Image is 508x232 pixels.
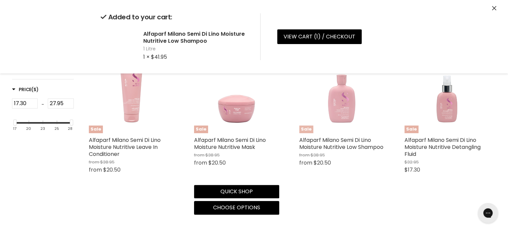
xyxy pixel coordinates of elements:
[404,48,490,133] img: Alfaparf Milano Semi Di Lino Moisture Nutritive Detangling Fluid
[299,48,384,133] a: Alfaparf Milano Semi Di Lino Moisture Nutritive Low ShampooSale
[143,53,150,61] span: 1 ×
[31,86,38,93] span: ($)
[151,53,167,61] span: $41.95
[26,127,31,131] div: 20
[12,86,39,93] h3: Price($)
[404,166,420,174] span: $17.30
[299,48,384,133] img: Alfaparf Milano Semi Di Lino Moisture Nutritive Low Shampoo
[194,201,279,214] button: Choose options
[40,127,45,131] div: 23
[205,152,220,158] span: $38.95
[89,126,103,133] span: Sale
[311,152,325,158] span: $38.95
[143,30,249,44] h2: Alfaparf Milano Semi Di Lino Moisture Nutritive Low Shampoo
[101,13,249,21] h2: Added to your cart:
[316,33,318,40] span: 1
[404,136,481,158] a: Alfaparf Milano Semi Di Lino Moisture Nutritive Detangling Fluid
[54,127,59,131] div: 25
[68,127,72,131] div: 28
[208,159,226,167] span: $20.50
[12,98,38,108] input: Min Price
[13,127,16,131] div: 17
[194,185,279,198] button: Quick shop
[194,126,208,133] span: Sale
[194,152,204,158] span: from
[89,159,99,165] span: from
[89,48,174,133] img: Alfaparf Milano Semi Di Lino Moisture Nutritive Leave In Conditioner
[103,166,121,174] span: $20.50
[100,159,115,165] span: $38.95
[299,126,313,133] span: Sale
[194,48,279,133] img: Alfaparf Milano Semi Di Lino Moisture Nutritive Mask
[89,136,161,158] a: Alfaparf Milano Semi Di Lino Moisture Nutritive Leave In Conditioner
[404,159,419,165] span: $32.95
[299,136,383,151] a: Alfaparf Milano Semi Di Lino Moisture Nutritive Low Shampoo
[404,126,418,133] span: Sale
[38,98,48,110] div: -
[194,48,279,133] a: Alfaparf Milano Semi Di Lino Moisture Nutritive MaskSale
[299,152,310,158] span: from
[194,159,207,167] span: from
[404,48,490,133] a: Alfaparf Milano Semi Di Lino Moisture Nutritive Detangling FluidSale
[213,204,260,211] span: Choose options
[48,98,74,108] input: Max Price
[89,48,174,133] a: Alfaparf Milano Semi Di Lino Moisture Nutritive Leave In ConditionerSale
[143,46,249,52] span: 1 Litre
[492,5,496,12] button: Close
[475,201,501,225] iframe: Gorgias live chat messenger
[89,166,102,174] span: from
[194,136,266,151] a: Alfaparf Milano Semi Di Lino Moisture Nutritive Mask
[299,159,312,167] span: from
[12,86,39,93] span: Price
[277,29,362,44] a: View cart (1) / Checkout
[314,159,331,167] span: $20.50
